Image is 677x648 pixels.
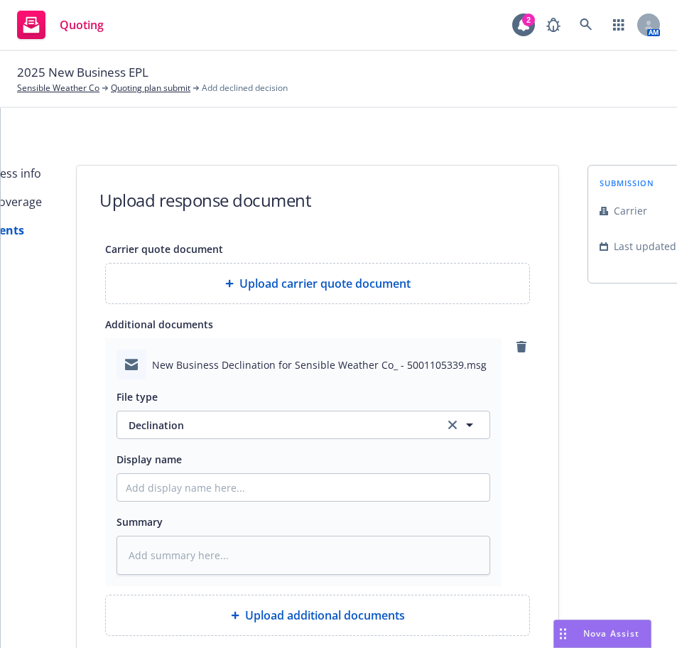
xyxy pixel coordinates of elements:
h1: Upload response document [99,188,311,212]
div: Upload additional documents [105,595,530,636]
span: New Business Declination for Sensible Weather Co_ - 5001105339.msg [152,357,487,372]
span: submission [600,177,654,189]
span: Display name [117,453,182,466]
button: Nova Assist [553,620,651,648]
button: Declinationclear selection [117,411,490,439]
span: Summary [117,515,163,529]
span: Additional documents [105,318,213,331]
a: Sensible Weather Co [17,82,99,94]
span: Last updated [614,239,676,254]
a: Report a Bug [539,11,568,39]
span: Quoting [60,19,104,31]
span: Nova Assist [583,627,639,639]
span: Add declined decision [202,82,288,94]
div: Drag to move [554,620,572,647]
a: Switch app [605,11,633,39]
a: Quoting plan submit [111,82,190,94]
a: Search [572,11,600,39]
span: File type [117,390,158,404]
a: clear selection [444,416,461,433]
span: 2025 New Business EPL [17,63,148,82]
span: Declination [129,418,428,433]
div: Upload carrier quote document [105,263,530,304]
div: 2 [522,13,535,26]
span: Carrier [614,203,647,218]
span: Carrier quote document [105,242,223,256]
span: Upload carrier quote document [239,275,411,292]
span: Upload additional documents [245,607,405,624]
a: remove [513,338,530,355]
a: Quoting [11,5,109,45]
input: Add display name here... [117,474,489,501]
